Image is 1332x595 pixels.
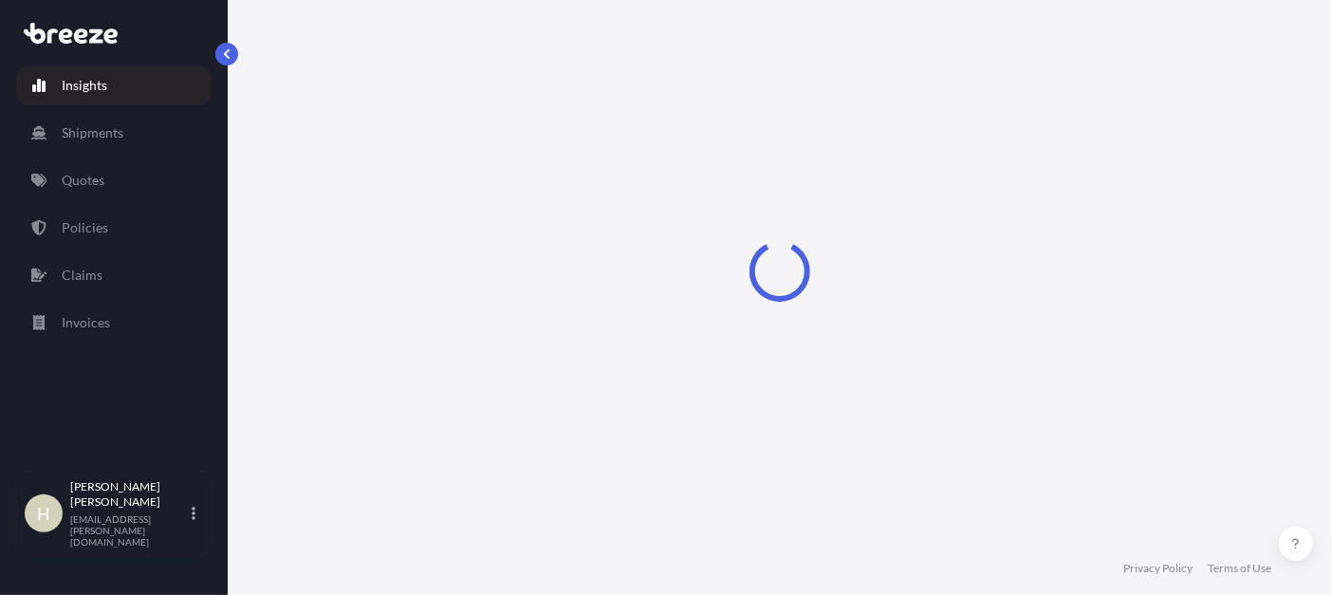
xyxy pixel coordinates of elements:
img: organization-logo [24,560,143,579]
p: Insights [62,76,107,95]
a: Privacy Policy [1123,561,1193,576]
span: H [37,485,50,504]
p: Claims [62,266,102,285]
a: Invoices [16,304,212,342]
p: [PERSON_NAME] [PERSON_NAME] [70,460,188,491]
p: Invoices [62,313,110,332]
a: Claims [16,256,212,294]
a: Quotes [16,161,212,199]
p: Shipments [62,123,123,142]
a: Policies [16,209,212,247]
p: [EMAIL_ADDRESS][PERSON_NAME][DOMAIN_NAME] [70,494,188,529]
a: Insights [16,66,212,104]
a: Shipments [16,114,212,152]
p: Policies [62,218,108,237]
a: Terms of Use [1208,561,1271,576]
p: Quotes [62,171,104,190]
